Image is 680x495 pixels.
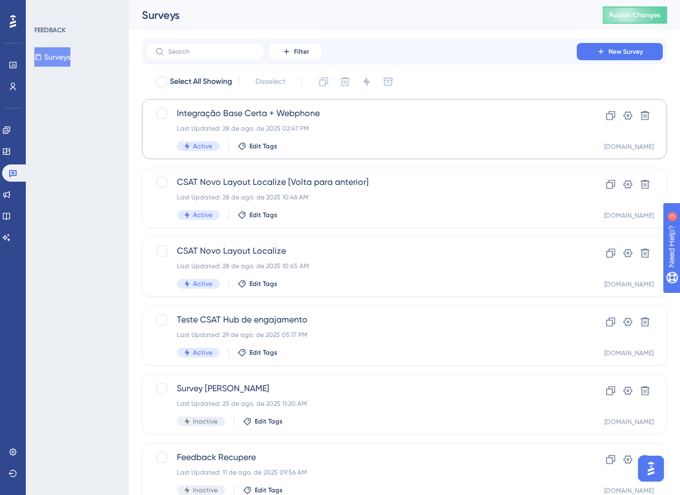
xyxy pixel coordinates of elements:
div: [DOMAIN_NAME] [604,142,654,151]
div: Last Updated: 28 de ago. de 2025 10:45 AM [177,262,546,270]
span: Need Help? [25,3,67,16]
div: Last Updated: 11 de ago. de 2025 09:56 AM [177,468,546,477]
div: FEEDBACK [34,26,66,34]
button: Filter [269,43,323,60]
span: Active [193,348,212,357]
div: Last Updated: 25 de ago. de 2025 11:20 AM [177,399,546,408]
span: Active [193,211,212,219]
div: Last Updated: 28 de ago. de 2025 10:46 AM [177,193,546,202]
span: Edit Tags [249,211,277,219]
div: [DOMAIN_NAME] [604,418,654,426]
div: [DOMAIN_NAME] [604,349,654,357]
div: [DOMAIN_NAME] [604,486,654,495]
span: Edit Tags [249,142,277,150]
span: Deselect [255,75,285,88]
input: Search [168,48,255,55]
button: Edit Tags [243,486,283,494]
span: New Survey [609,47,643,56]
span: CSAT Novo Layout Localize [Volta para anterior] [177,176,546,189]
button: New Survey [577,43,663,60]
button: Publish Changes [603,6,667,24]
div: Last Updated: 28 de ago. de 2025 02:47 PM [177,124,546,133]
span: Edit Tags [249,348,277,357]
span: Filter [294,47,309,56]
button: Deselect [246,72,295,91]
div: 3 [75,5,78,14]
span: Edit Tags [255,486,283,494]
iframe: UserGuiding AI Assistant Launcher [635,453,667,485]
span: Inactive [193,486,218,494]
span: Publish Changes [609,11,661,19]
span: Survey [PERSON_NAME] [177,382,546,395]
span: Edit Tags [255,417,283,426]
button: Surveys [34,47,70,67]
button: Edit Tags [238,211,277,219]
span: CSAT Novo Layout Localize [177,245,546,257]
span: Teste CSAT Hub de engajamento [177,313,546,326]
span: Active [193,279,212,288]
button: Edit Tags [238,348,277,357]
button: Edit Tags [243,417,283,426]
div: [DOMAIN_NAME] [604,211,654,220]
button: Edit Tags [238,142,277,150]
span: Active [193,142,212,150]
div: Last Updated: 29 de ago. de 2025 05:17 PM [177,331,546,339]
div: Surveys [142,8,576,23]
span: Feedback Recupere [177,451,546,464]
span: Integração Base Certa + Webphone [177,107,546,120]
span: Edit Tags [249,279,277,288]
button: Edit Tags [238,279,277,288]
span: Select All Showing [170,75,232,88]
span: Inactive [193,417,218,426]
div: [DOMAIN_NAME] [604,280,654,289]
